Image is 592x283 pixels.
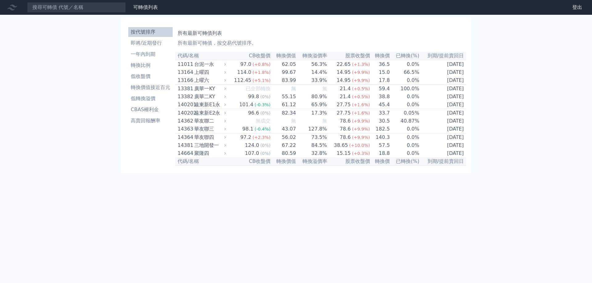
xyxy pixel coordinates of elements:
div: 21.4 [339,85,352,92]
td: 15.0 [370,68,390,76]
div: 114.0 [236,69,253,76]
th: 轉換溢價率 [296,52,327,60]
span: (+9.9%) [352,78,370,83]
th: 轉換溢價率 [296,157,327,166]
th: 到期/提前賣回日 [420,157,466,166]
h1: 所有最新可轉債列表 [178,30,464,37]
li: 一年內到期 [128,51,173,58]
div: 14363 [178,125,193,133]
div: 華友聯二 [194,117,224,125]
span: 無 [322,86,327,91]
div: 27.75 [335,109,352,117]
div: 99.8 [247,93,261,100]
th: 轉換價 [370,52,390,60]
td: 30.5 [370,117,390,125]
span: (+0.3%) [352,151,370,156]
div: 15.15 [335,150,352,157]
a: 高賣回報酬率 [128,116,173,126]
div: 107.0 [244,150,260,157]
span: 無成交 [256,118,270,124]
td: 62.05 [271,60,296,68]
span: (+1.6%) [352,111,370,115]
td: 127.8% [296,125,327,133]
div: 98.1 [241,125,255,133]
span: (+10.0%) [349,143,370,148]
th: 轉換價值 [271,52,296,60]
div: 廣華一KY [194,85,224,92]
td: 56.02 [271,133,296,142]
td: 14.4% [296,68,327,76]
td: 0.0% [390,101,420,109]
span: (+9.9%) [352,119,370,123]
li: 按代號排序 [128,28,173,36]
li: 低收盤價 [128,73,173,80]
span: (+0.5%) [352,86,370,91]
div: 聚隆四 [194,150,224,157]
span: (+1.8%) [253,70,270,75]
td: 66.5% [390,68,420,76]
td: 0.0% [390,133,420,142]
th: 股票收盤價 [327,157,370,166]
span: (0%) [260,111,270,115]
div: 78.6 [339,117,352,125]
th: CB收盤價 [228,157,271,166]
div: 14362 [178,117,193,125]
td: 67.22 [271,141,296,149]
td: 0.0% [390,141,420,149]
a: 即將/近期發行 [128,38,173,48]
span: (0%) [260,143,270,148]
li: 即將/近期發行 [128,39,173,47]
div: 13381 [178,85,193,92]
th: 轉換價值 [271,157,296,166]
td: [DATE] [420,117,466,125]
td: [DATE] [420,85,466,93]
td: 33.7 [370,109,390,117]
td: 100.0% [390,85,420,93]
th: 代碼/名稱 [175,157,228,166]
td: 65.9% [296,101,327,109]
span: (-0.3%) [255,102,271,107]
a: 登出 [567,2,587,12]
td: 99.67 [271,68,296,76]
span: (+0.5%) [352,94,370,99]
td: 0.0% [390,60,420,68]
td: [DATE] [420,60,466,68]
div: 78.6 [339,125,352,133]
a: 轉換價值接近百元 [128,83,173,92]
td: 0.0% [390,125,420,133]
td: 0.0% [390,149,420,157]
td: [DATE] [420,149,466,157]
th: 代碼/名稱 [175,52,228,60]
td: [DATE] [420,68,466,76]
td: 32.8% [296,149,327,157]
span: 無 [291,86,296,91]
div: 112.45 [233,77,253,84]
td: [DATE] [420,76,466,85]
div: 廣華二KY [194,93,224,100]
td: 61.12 [271,101,296,109]
div: 14664 [178,150,193,157]
div: 78.6 [339,134,352,141]
span: (+9.9%) [352,70,370,75]
span: (+5.1%) [253,78,270,83]
span: (+9.9%) [352,127,370,131]
td: 17.3% [296,109,327,117]
a: 轉換比例 [128,60,173,70]
div: 124.0 [244,142,260,149]
th: 已轉換(%) [390,52,420,60]
td: [DATE] [420,101,466,109]
th: CB收盤價 [228,52,271,60]
div: 華友聯三 [194,125,224,133]
td: 140.3 [370,133,390,142]
th: 轉換價 [370,157,390,166]
div: 97.0 [239,61,253,68]
li: 高賣回報酬率 [128,117,173,124]
div: 三地開發一 [194,142,224,149]
td: 57.5 [370,141,390,149]
li: 低轉換溢價 [128,95,173,102]
div: 96.6 [247,109,261,117]
div: 13382 [178,93,193,100]
span: 無 [291,118,296,124]
td: 56.3% [296,60,327,68]
a: 低轉換溢價 [128,94,173,103]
